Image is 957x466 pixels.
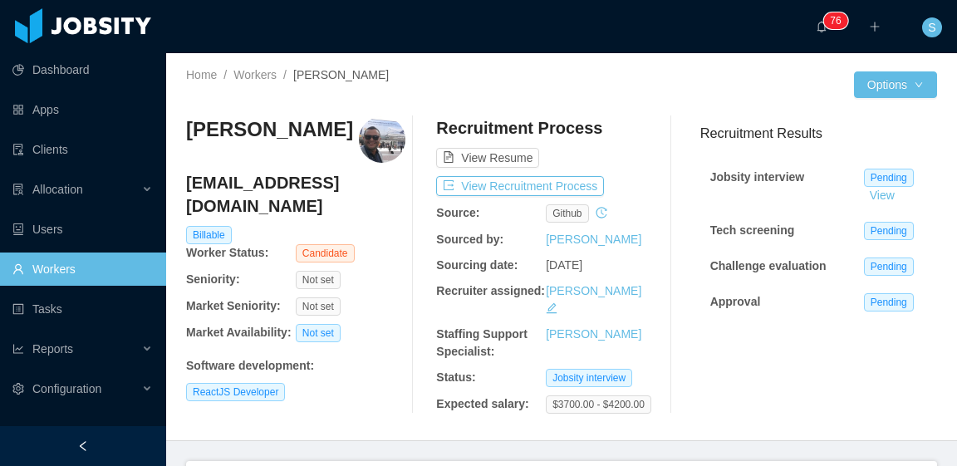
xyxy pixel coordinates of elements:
[436,206,479,219] b: Source:
[436,370,475,384] b: Status:
[436,327,528,358] b: Staffing Support Specialist:
[233,68,277,81] a: Workers
[359,116,405,163] img: 2ae68cd4-f32a-41ae-b72c-cc2b01faf324_68dd50d42e96d-400w.png
[864,293,914,311] span: Pending
[928,17,935,37] span: S
[816,21,827,32] i: icon: bell
[186,272,240,286] b: Seniority:
[546,233,641,246] a: [PERSON_NAME]
[864,258,914,276] span: Pending
[546,258,582,272] span: [DATE]
[823,12,847,29] sup: 76
[12,253,153,286] a: icon: userWorkers
[32,342,73,356] span: Reports
[436,397,528,410] b: Expected salary:
[546,284,641,297] a: [PERSON_NAME]
[546,395,651,414] span: $3700.00 - $4200.00
[546,369,632,387] span: Jobsity interview
[32,183,83,196] span: Allocation
[12,133,153,166] a: icon: auditClients
[864,169,914,187] span: Pending
[186,171,405,218] h4: [EMAIL_ADDRESS][DOMAIN_NAME]
[836,12,842,29] p: 6
[596,207,607,218] i: icon: history
[12,292,153,326] a: icon: profileTasks
[32,382,101,395] span: Configuration
[12,184,24,195] i: icon: solution
[12,383,24,395] i: icon: setting
[186,68,217,81] a: Home
[296,271,341,289] span: Not set
[436,179,604,193] a: icon: exportView Recruitment Process
[436,258,518,272] b: Sourcing date:
[186,226,232,244] span: Billable
[12,213,153,246] a: icon: robotUsers
[186,326,292,339] b: Market Availability:
[186,246,268,259] b: Worker Status:
[296,297,341,316] span: Not set
[546,302,557,314] i: icon: edit
[436,148,539,168] button: icon: file-textView Resume
[700,123,937,144] h3: Recruitment Results
[283,68,287,81] span: /
[293,68,389,81] span: [PERSON_NAME]
[710,170,805,184] strong: Jobsity interview
[546,327,641,341] a: [PERSON_NAME]
[186,116,353,143] h3: [PERSON_NAME]
[710,259,827,272] strong: Challenge evaluation
[186,383,285,401] span: ReactJS Developer
[436,284,545,297] b: Recruiter assigned:
[710,223,795,237] strong: Tech screening
[869,21,881,32] i: icon: plus
[864,189,901,202] a: View
[436,233,503,246] b: Sourced by:
[710,295,761,308] strong: Approval
[186,359,314,372] b: Software development :
[296,324,341,342] span: Not set
[436,176,604,196] button: icon: exportView Recruitment Process
[12,53,153,86] a: icon: pie-chartDashboard
[12,343,24,355] i: icon: line-chart
[830,12,836,29] p: 7
[12,93,153,126] a: icon: appstoreApps
[854,71,937,98] button: Optionsicon: down
[436,151,539,164] a: icon: file-textView Resume
[296,244,355,262] span: Candidate
[223,68,227,81] span: /
[864,222,914,240] span: Pending
[546,204,588,223] span: github
[186,299,281,312] b: Market Seniority:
